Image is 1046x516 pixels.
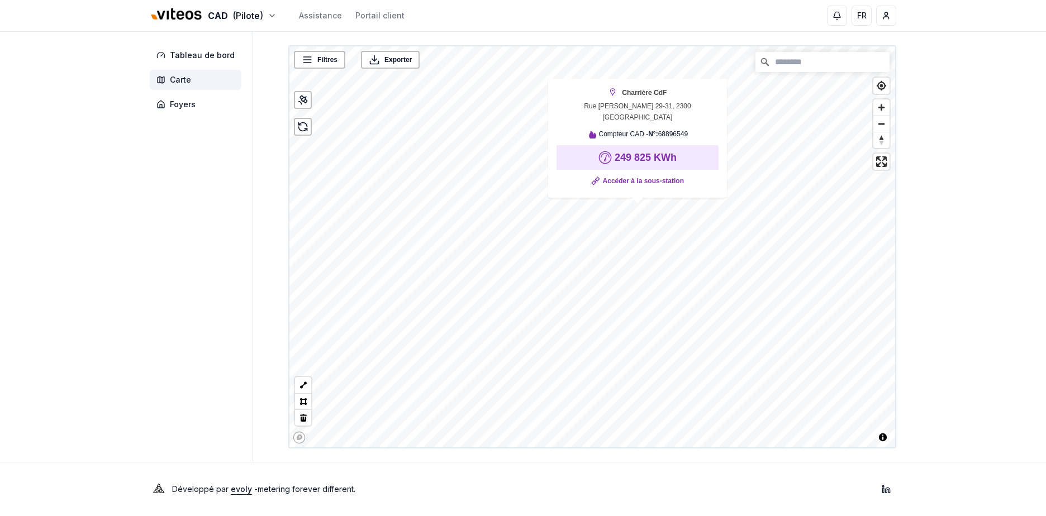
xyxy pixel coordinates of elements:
button: FR [852,6,872,26]
span: Carte [170,74,191,85]
span: Foyers [170,99,196,110]
a: evoly [231,484,252,494]
a: Foyers [150,94,246,114]
button: Polygon tool (p) [295,393,311,409]
span: CAD [208,9,228,22]
span: Tableau de bord [170,50,235,61]
p: Développé par - metering forever different . [172,481,355,497]
a: Accéder à la sous-station [603,175,684,187]
span: Filtres [317,54,337,65]
button: Delete [295,409,311,426]
input: Chercher [755,52,890,72]
strong: N°: [648,130,658,138]
button: Toggle attribution [876,431,890,444]
button: Zoom out [873,116,890,132]
img: Viteos - CAD Logo [150,1,203,28]
span: Compteur CAD - 68896549 [599,128,688,140]
span: FR [857,10,867,21]
button: LineString tool (l) [295,377,311,393]
button: Find my location [873,78,890,94]
a: Assistance [299,10,342,21]
img: Evoly Logo [150,480,168,498]
strong: Charrière CdF [622,87,667,98]
a: Tableau de bord [150,45,246,65]
button: Zoom in [873,99,890,116]
a: Carte [150,70,246,90]
span: Exporter [384,54,412,65]
span: (Pilote) [232,9,263,22]
button: Reset bearing to north [873,132,890,148]
button: Enter fullscreen [873,154,890,170]
button: CAD(Pilote) [150,4,277,28]
a: Mapbox homepage [293,431,306,444]
div: Rue [PERSON_NAME] 29-31, 2300 [GEOGRAPHIC_DATA] [557,87,719,123]
a: Portail client [355,10,405,21]
canvas: Map [289,46,897,450]
strong: 249 825 KWh [615,152,677,163]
